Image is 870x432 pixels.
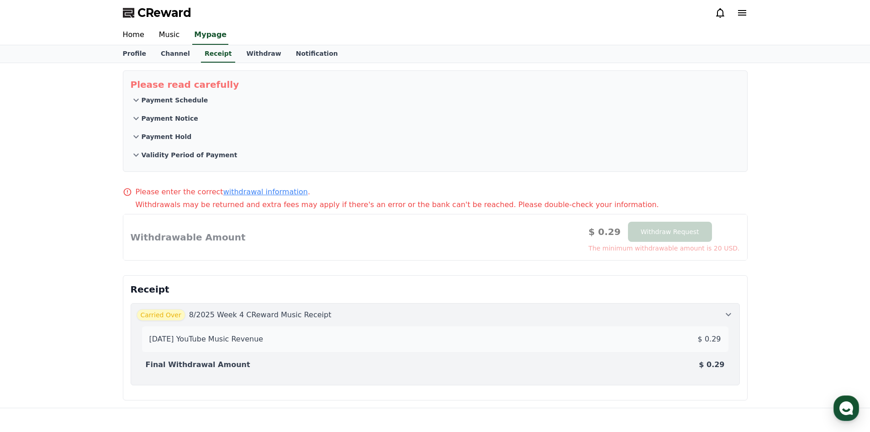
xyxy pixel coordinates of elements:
a: CReward [123,5,191,20]
img: tmp-1049645209 [45,160,56,171]
a: Mypage [192,26,228,45]
a: Profile [116,45,153,63]
a: Music [152,26,187,45]
a: CRewardHello, we are CReward.Please leave your questions. [11,93,167,129]
p: Please enter the correct . [136,187,310,197]
p: Payment Schedule [142,96,208,105]
a: Home [3,290,60,313]
button: Payment Schedule [131,91,740,109]
span: Home [23,304,39,311]
a: Home [116,26,152,45]
a: Receipt [201,45,236,63]
a: Start a chat [13,134,165,156]
span: Powered by [61,186,126,192]
span: CReward [137,5,191,20]
p: $ 0.29 [699,359,724,370]
p: Payment Notice [142,114,198,123]
span: Settings [135,304,158,311]
p: Payment Hold [142,132,192,141]
a: Withdraw [239,45,288,63]
a: Channel [153,45,197,63]
div: Hello, we are CReward. [34,105,149,114]
a: Settings [118,290,175,313]
a: Messages [60,290,118,313]
span: Carried Over [137,309,185,321]
a: Powered byChannel Talk [52,186,126,193]
p: Receipt [131,283,740,296]
button: Payment Hold [131,128,740,146]
p: Withdrawals may be returned and extra fees may apply if there's an error or the bank can't be rea... [136,199,748,210]
div: CReward [34,97,167,105]
p: Please read carefully [131,78,740,91]
span: Will respond in minutes [69,162,133,169]
p: Validity Period of Payment [142,150,237,160]
p: [DATE] YouTube Music Revenue [149,334,264,345]
button: See business hours [96,72,167,83]
b: Channel Talk [90,186,127,192]
p: Final Withdrawal Amount [146,359,250,370]
button: Validity Period of Payment [131,146,740,164]
a: withdrawal information [223,187,308,196]
span: Messages [76,304,103,311]
h1: CReward [11,69,64,83]
p: $ 0.29 [698,334,721,345]
p: 8/2025 Week 4 CReward Music Receipt [189,309,332,320]
span: See business hours [100,74,157,82]
img: tmp-654571557 [54,160,65,171]
a: Notification [289,45,345,63]
button: Carried Over 8/2025 Week 4 CReward Music Receipt [DATE] YouTube Music Revenue $ 0.29 Final Withdr... [131,303,740,385]
div: Please leave your questions. [34,114,149,123]
button: Payment Notice [131,109,740,128]
span: Start a chat [62,141,107,150]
